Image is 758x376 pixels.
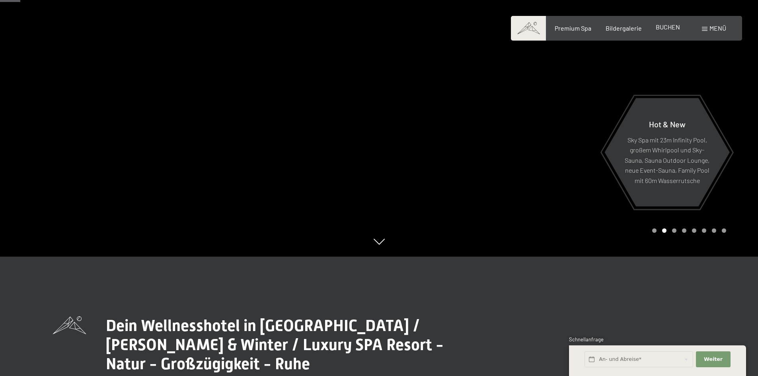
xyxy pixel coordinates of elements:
[652,228,657,233] div: Carousel Page 1
[692,228,696,233] div: Carousel Page 5
[696,351,730,368] button: Weiter
[672,228,676,233] div: Carousel Page 3
[704,356,723,363] span: Weiter
[624,134,710,185] p: Sky Spa mit 23m Infinity Pool, großem Whirlpool und Sky-Sauna, Sauna Outdoor Lounge, neue Event-S...
[106,316,444,373] span: Dein Wellnesshotel in [GEOGRAPHIC_DATA] / [PERSON_NAME] & Winter / Luxury SPA Resort - Natur - Gr...
[712,228,716,233] div: Carousel Page 7
[649,119,686,129] span: Hot & New
[604,97,730,207] a: Hot & New Sky Spa mit 23m Infinity Pool, großem Whirlpool und Sky-Sauna, Sauna Outdoor Lounge, ne...
[682,228,686,233] div: Carousel Page 4
[569,336,604,343] span: Schnellanfrage
[649,228,726,233] div: Carousel Pagination
[555,24,591,32] a: Premium Spa
[709,24,726,32] span: Menü
[662,228,666,233] div: Carousel Page 2 (Current Slide)
[702,228,706,233] div: Carousel Page 6
[656,23,680,31] a: BUCHEN
[606,24,642,32] a: Bildergalerie
[722,228,726,233] div: Carousel Page 8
